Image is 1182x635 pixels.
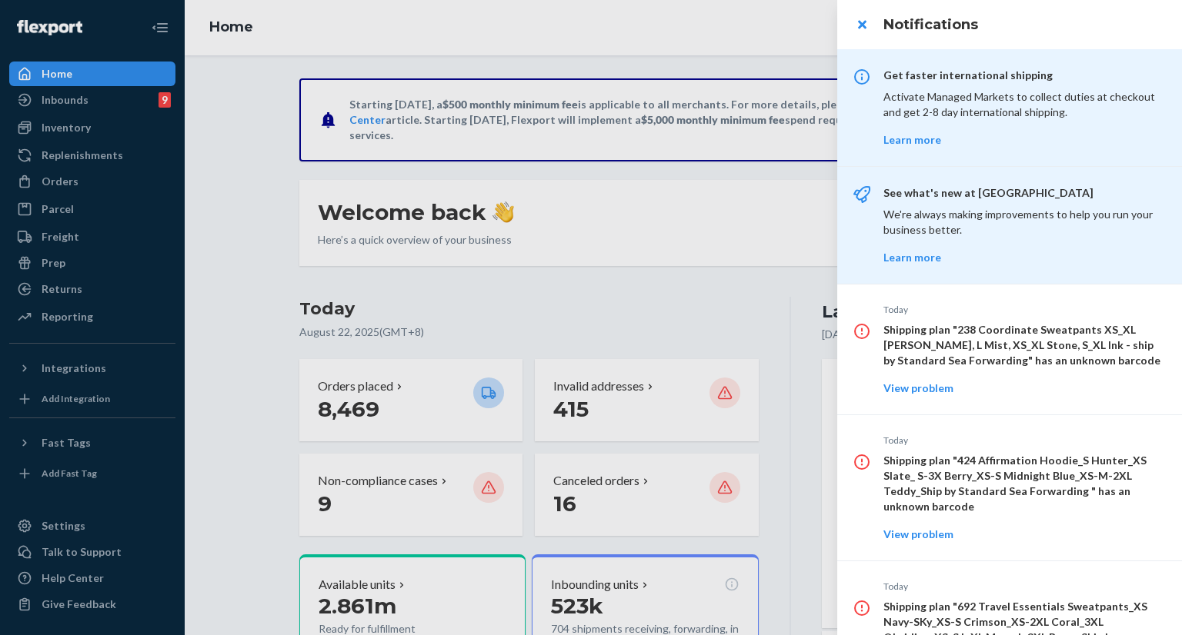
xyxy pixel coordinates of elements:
[883,207,1164,238] p: We're always making improvements to help you run your business better.
[883,251,941,264] a: Learn more
[883,580,1164,593] p: Today
[883,303,1164,316] p: Today
[883,453,1164,514] p: Shipping plan "424 Affirmation Hoodie_S Hunter_XS Slate_ S-3X Berry_XS-S Midnight Blue_XS-M-2XL T...
[846,9,877,40] button: close
[883,133,941,146] a: Learn more
[883,15,1164,35] h3: Notifications
[883,68,1164,83] p: Get faster international shipping
[883,89,1164,120] p: Activate Managed Markets to collect duties at checkout and get 2-8 day international shipping.
[883,434,1164,447] p: Today
[883,322,1164,368] p: Shipping plan "238 Coordinate Sweatpants XS_XL [PERSON_NAME], L Mist, XS_XL Stone, S_XL Ink - shi...
[883,185,1164,201] p: See what's new at [GEOGRAPHIC_DATA]
[883,527,953,540] a: View problem
[883,381,953,394] a: View problem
